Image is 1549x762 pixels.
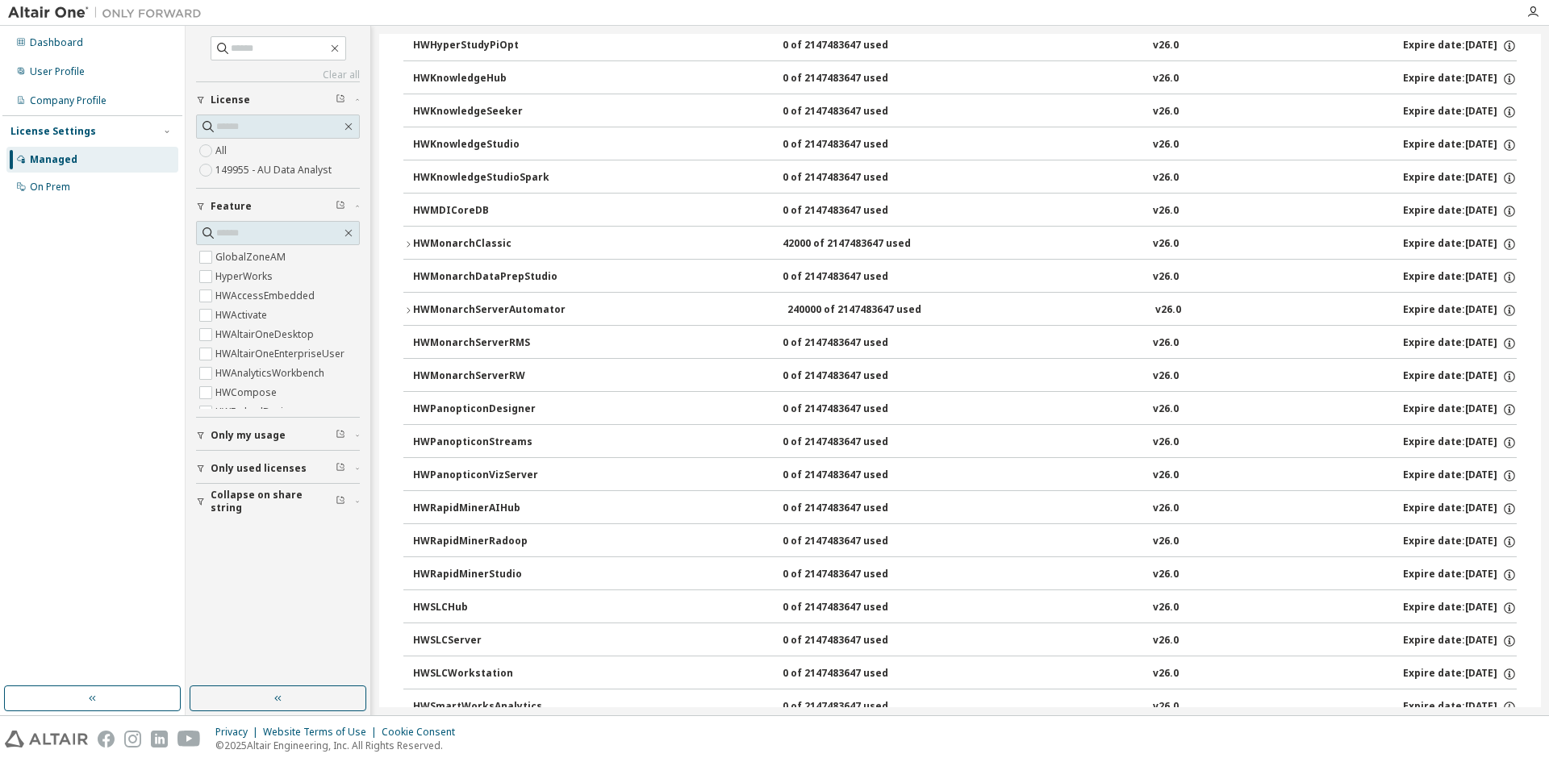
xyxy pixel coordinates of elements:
div: 0 of 2147483647 used [783,502,928,516]
div: 0 of 2147483647 used [783,138,928,152]
span: Clear filter [336,429,345,442]
div: 0 of 2147483647 used [783,39,928,53]
div: v26.0 [1153,502,1179,516]
div: Expire date: [DATE] [1403,204,1517,219]
img: instagram.svg [124,731,141,747]
div: User Profile [30,65,85,78]
label: GlobalZoneAM [215,248,289,267]
div: 0 of 2147483647 used [783,435,928,450]
div: HWMonarchServerRW [413,369,558,384]
div: Expire date: [DATE] [1403,435,1517,450]
div: v26.0 [1153,535,1179,549]
button: License [196,82,360,118]
div: v26.0 [1153,468,1179,483]
button: HWRapidMinerRadoop0 of 2147483647 usedv26.0Expire date:[DATE] [413,524,1517,560]
div: Expire date: [DATE] [1403,568,1517,582]
button: HWSLCServer0 of 2147483647 usedv26.0Expire date:[DATE] [413,623,1517,659]
span: License [211,94,250,106]
button: HWKnowledgeStudio0 of 2147483647 usedv26.0Expire date:[DATE] [413,127,1517,163]
button: HWKnowledgeHub0 of 2147483647 usedv26.0Expire date:[DATE] [413,61,1517,97]
div: 0 of 2147483647 used [783,204,928,219]
div: Privacy [215,726,263,739]
div: Expire date: [DATE] [1403,468,1517,483]
div: v26.0 [1153,270,1179,285]
div: HWHyperStudyPiOpt [413,39,558,53]
button: Collapse on share string [196,484,360,519]
div: Expire date: [DATE] [1403,601,1517,615]
div: v26.0 [1153,72,1179,86]
button: HWHyperStudyPiOpt0 of 2147483647 usedv26.0Expire date:[DATE] [413,28,1517,64]
div: Expire date: [DATE] [1403,336,1517,351]
div: Expire date: [DATE] [1403,634,1517,648]
div: v26.0 [1153,435,1179,450]
div: Expire date: [DATE] [1403,535,1517,549]
button: HWPanopticonVizServer0 of 2147483647 usedv26.0Expire date:[DATE] [413,458,1517,493]
div: Expire date: [DATE] [1403,171,1517,185]
div: Expire date: [DATE] [1403,700,1517,714]
div: v26.0 [1153,171,1179,185]
span: Clear filter [336,495,345,508]
button: HWMonarchDataPrepStudio0 of 2147483647 usedv26.0Expire date:[DATE] [413,260,1517,295]
div: HWSLCHub [413,601,558,615]
div: Company Profile [30,94,106,107]
button: HWPanopticonDesigner0 of 2147483647 usedv26.0Expire date:[DATE] [413,392,1517,427]
button: Only my usage [196,418,360,453]
div: 0 of 2147483647 used [783,336,928,351]
span: Only used licenses [211,462,307,475]
div: v26.0 [1153,105,1179,119]
div: HWMDICoreDB [413,204,558,219]
span: Only my usage [211,429,286,442]
label: 149955 - AU Data Analyst [215,160,335,180]
div: v26.0 [1153,700,1179,714]
button: HWSLCHub0 of 2147483647 usedv26.0Expire date:[DATE] [413,590,1517,626]
div: v26.0 [1153,568,1179,582]
div: Expire date: [DATE] [1403,39,1517,53]
img: facebook.svg [98,731,115,747]
div: v26.0 [1153,601,1179,615]
div: v26.0 [1153,204,1179,219]
div: 0 of 2147483647 used [783,72,928,86]
div: v26.0 [1153,138,1179,152]
div: 0 of 2147483647 used [783,105,928,119]
div: HWPanopticonStreams [413,435,558,450]
div: On Prem [30,181,70,194]
div: v26.0 [1153,369,1179,384]
div: HWRapidMinerAIHub [413,502,558,516]
span: Feature [211,200,252,213]
div: 0 of 2147483647 used [783,171,928,185]
button: HWRapidMinerAIHub0 of 2147483647 usedv26.0Expire date:[DATE] [413,491,1517,527]
div: 240000 of 2147483647 used [787,303,933,318]
div: v26.0 [1153,667,1179,681]
span: Clear filter [336,200,345,213]
div: v26.0 [1153,39,1179,53]
button: HWMDICoreDB0 of 2147483647 usedv26.0Expire date:[DATE] [413,194,1517,229]
div: Cookie Consent [382,726,465,739]
div: 42000 of 2147483647 used [783,237,928,252]
span: Clear filter [336,462,345,475]
div: 0 of 2147483647 used [783,402,928,417]
button: HWSLCWorkstation0 of 2147483647 usedv26.0Expire date:[DATE] [413,656,1517,692]
div: Expire date: [DATE] [1403,402,1517,417]
button: HWKnowledgeSeeker0 of 2147483647 usedv26.0Expire date:[DATE] [413,94,1517,130]
label: All [215,141,230,160]
div: 0 of 2147483647 used [783,535,928,549]
button: HWRapidMinerStudio0 of 2147483647 usedv26.0Expire date:[DATE] [413,557,1517,593]
div: License Settings [10,125,96,138]
label: HWEmbedBasic [215,402,291,422]
div: HWMonarchDataPrepStudio [413,270,558,285]
div: Dashboard [30,36,83,49]
div: 0 of 2147483647 used [783,667,928,681]
div: Expire date: [DATE] [1403,138,1517,152]
div: HWKnowledgeStudio [413,138,558,152]
div: v26.0 [1153,336,1179,351]
div: Expire date: [DATE] [1403,369,1517,384]
button: Feature [196,189,360,224]
div: HWRapidMinerRadoop [413,535,558,549]
img: altair_logo.svg [5,731,88,747]
div: 0 of 2147483647 used [783,568,928,582]
label: HWAltairOneDesktop [215,325,317,344]
div: Expire date: [DATE] [1403,105,1517,119]
label: HWAnalyticsWorkbench [215,364,328,383]
div: HWRapidMinerStudio [413,568,558,582]
label: HyperWorks [215,267,276,286]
